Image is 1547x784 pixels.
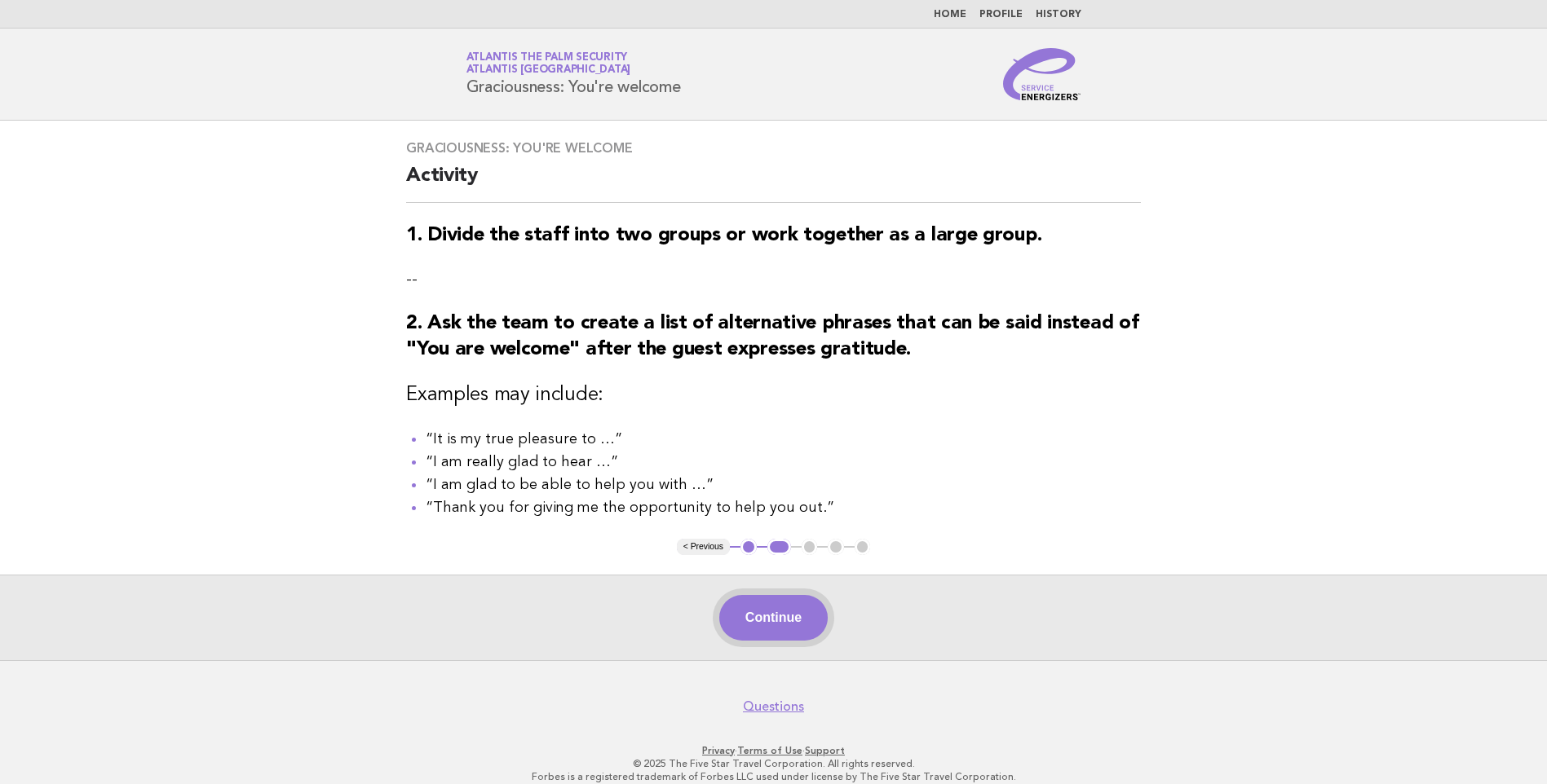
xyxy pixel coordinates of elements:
a: Questions [743,698,804,715]
a: Privacy [702,745,735,756]
button: 1 [740,539,757,555]
a: History [1036,10,1081,20]
h3: Examples may include: [406,382,1141,408]
h3: Graciousness: You're welcome [406,140,1141,156]
button: < Previous [677,539,730,555]
h2: Activity [406,163,1141,203]
li: “It is my true pleasure to …” [426,428,1141,451]
p: · · [275,744,1273,757]
button: 2 [767,539,791,555]
a: Atlantis The Palm SecurityAtlantis [GEOGRAPHIC_DATA] [466,52,631,75]
span: Atlantis [GEOGRAPHIC_DATA] [466,65,631,76]
a: Profile [979,10,1023,20]
button: Continue [719,595,828,641]
a: Terms of Use [737,745,802,756]
h1: Graciousness: You're welcome [466,53,681,95]
a: Home [934,10,966,20]
li: “I am really glad to hear …” [426,451,1141,473]
p: © 2025 The Five Star Travel Corporation. All rights reserved. [275,757,1273,770]
li: “I am glad to be able to help you with …” [426,473,1141,496]
strong: 2. Ask the team to create a list of alternative phrases that can be said instead of "You are welc... [406,314,1138,359]
a: Support [805,745,845,756]
strong: 1. Divide the staff into two groups or work together as a large group. [406,226,1041,245]
p: -- [406,268,1141,291]
li: “Thank you for giving me the opportunity to help you out.” [426,496,1141,519]
p: Forbes is a registered trademark of Forbes LLC used under license by The Five Star Travel Corpora... [275,770,1273,783]
img: Service Energizers [1003,48,1081,100]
